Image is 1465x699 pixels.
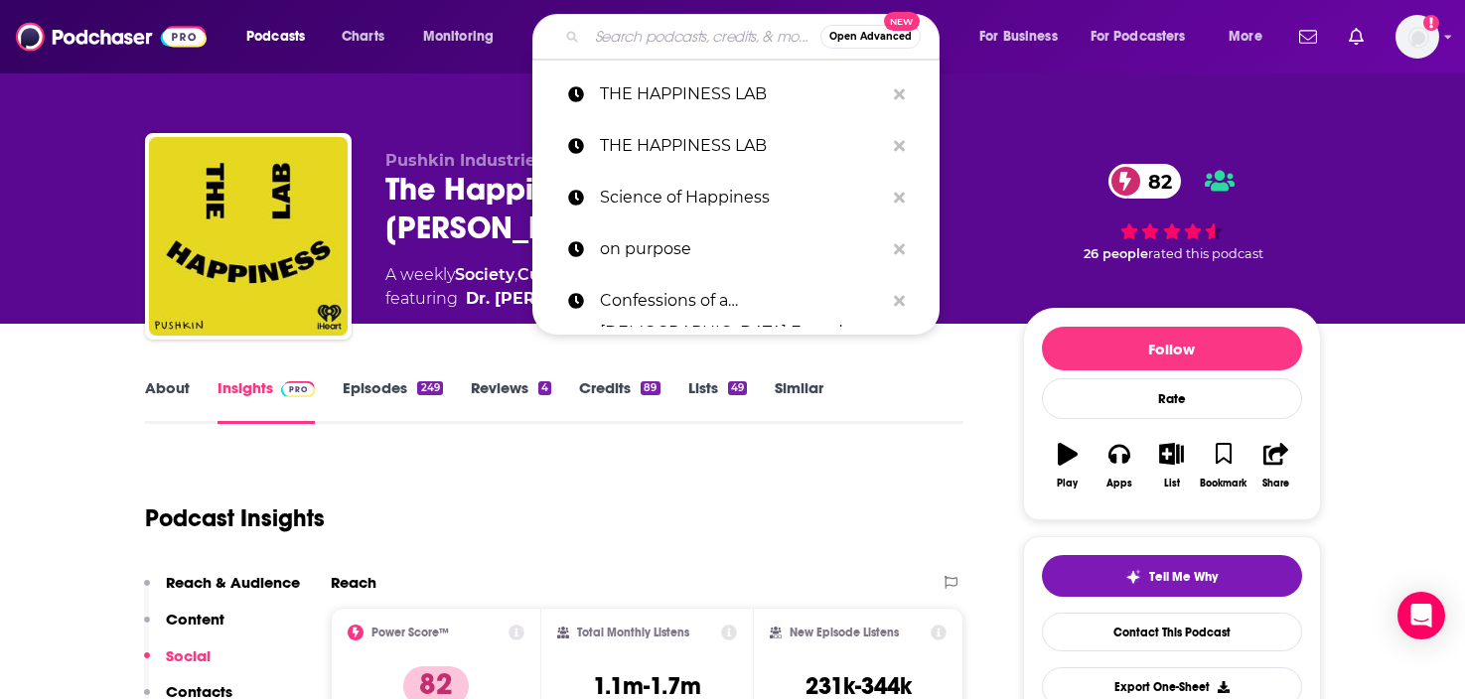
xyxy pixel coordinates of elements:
[331,573,376,592] h2: Reach
[600,69,884,120] p: THE HAPPINESS LAB
[385,287,730,311] span: featuring
[775,378,823,424] a: Similar
[884,12,920,31] span: New
[144,573,300,610] button: Reach & Audience
[728,381,747,395] div: 49
[1057,478,1078,489] div: Play
[145,503,325,533] h1: Podcast Insights
[16,18,207,56] img: Podchaser - Follow, Share and Rate Podcasts
[1091,23,1186,51] span: For Podcasters
[1291,20,1325,54] a: Show notifications dropdown
[423,23,494,51] span: Monitoring
[1198,430,1249,501] button: Bookmark
[965,21,1083,53] button: open menu
[1094,430,1145,501] button: Apps
[145,378,190,424] a: About
[1042,378,1302,419] div: Rate
[587,21,820,53] input: Search podcasts, credits, & more...
[417,381,442,395] div: 249
[246,23,305,51] span: Podcasts
[532,275,940,327] a: Confessions of a [DEMOGRAPHIC_DATA] Founder
[820,25,921,49] button: Open AdvancedNew
[551,14,958,60] div: Search podcasts, credits, & more...
[144,610,224,646] button: Content
[532,120,940,172] a: THE HAPPINESS LAB
[532,69,940,120] a: THE HAPPINESS LAB
[455,265,514,284] a: Society
[1397,592,1445,639] div: Open Intercom Messenger
[538,381,551,395] div: 4
[1423,15,1439,31] svg: Add a profile image
[166,573,300,592] p: Reach & Audience
[600,120,884,172] p: THE HAPPINESS LAB
[979,23,1058,51] span: For Business
[1023,151,1321,275] div: 82 26 peoplerated this podcast
[1078,21,1215,53] button: open menu
[600,223,884,275] p: on purpose
[514,265,517,284] span: ,
[600,172,884,223] p: Science of Happiness
[688,378,747,424] a: Lists49
[371,626,449,639] h2: Power Score™
[1262,478,1289,489] div: Share
[1395,15,1439,59] span: Logged in as alignPR
[1229,23,1262,51] span: More
[385,151,544,170] span: Pushkin Industries
[1125,569,1141,585] img: tell me why sparkle
[577,626,689,639] h2: Total Monthly Listens
[1042,613,1302,651] a: Contact This Podcast
[329,21,396,53] a: Charts
[1145,430,1197,501] button: List
[1164,478,1180,489] div: List
[600,275,884,327] p: Confessions of a Female Founder
[1341,20,1372,54] a: Show notifications dropdown
[829,32,912,42] span: Open Advanced
[471,378,551,424] a: Reviews4
[281,381,316,397] img: Podchaser Pro
[1395,15,1439,59] button: Show profile menu
[343,378,442,424] a: Episodes249
[1084,246,1148,261] span: 26 people
[532,172,940,223] a: Science of Happiness
[466,287,637,311] a: Dr. Laurie Santos
[1148,246,1263,261] span: rated this podcast
[1215,21,1287,53] button: open menu
[517,265,580,284] a: Culture
[1149,569,1218,585] span: Tell Me Why
[1249,430,1301,501] button: Share
[1042,555,1302,597] button: tell me why sparkleTell Me Why
[149,137,348,336] img: The Happiness Lab with Dr. Laurie Santos
[1395,15,1439,59] img: User Profile
[218,378,316,424] a: InsightsPodchaser Pro
[532,223,940,275] a: on purpose
[1042,327,1302,370] button: Follow
[409,21,519,53] button: open menu
[1200,478,1246,489] div: Bookmark
[232,21,331,53] button: open menu
[385,263,730,311] div: A weekly podcast
[1128,164,1182,199] span: 82
[1106,478,1132,489] div: Apps
[342,23,384,51] span: Charts
[144,646,211,683] button: Social
[1108,164,1182,199] a: 82
[166,610,224,629] p: Content
[166,646,211,665] p: Social
[641,381,659,395] div: 89
[579,378,659,424] a: Credits89
[790,626,899,639] h2: New Episode Listens
[1042,430,1094,501] button: Play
